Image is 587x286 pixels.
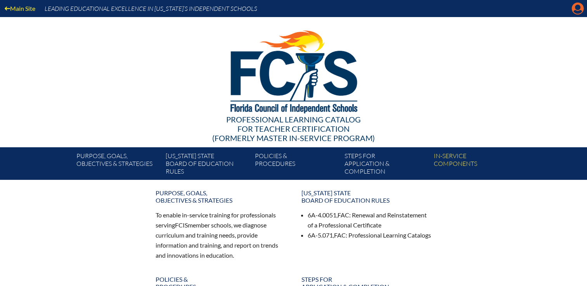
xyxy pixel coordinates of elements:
svg: Manage Account [571,2,584,15]
li: 6A-5.071, : Professional Learning Catalogs [308,230,432,240]
span: FAC [338,211,349,219]
a: In-servicecomponents [431,150,520,180]
div: Professional Learning Catalog (formerly Master In-service Program) [70,115,517,143]
p: To enable in-service training for professionals serving member schools, we diagnose curriculum an... [156,210,286,260]
img: FCISlogo221.eps [213,17,374,123]
a: Policies &Procedures [252,150,341,180]
span: FAC [334,231,346,239]
a: [US_STATE] StateBoard of Education rules [163,150,252,180]
a: Purpose, goals,objectives & strategies [151,186,291,207]
span: FCIS [175,221,188,229]
a: Steps forapplication & completion [341,150,431,180]
a: Main Site [2,3,38,14]
span: for Teacher Certification [237,124,350,133]
li: 6A-4.0051, : Renewal and Reinstatement of a Professional Certificate [308,210,432,230]
a: [US_STATE] StateBoard of Education rules [297,186,436,207]
a: Purpose, goals,objectives & strategies [73,150,162,180]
